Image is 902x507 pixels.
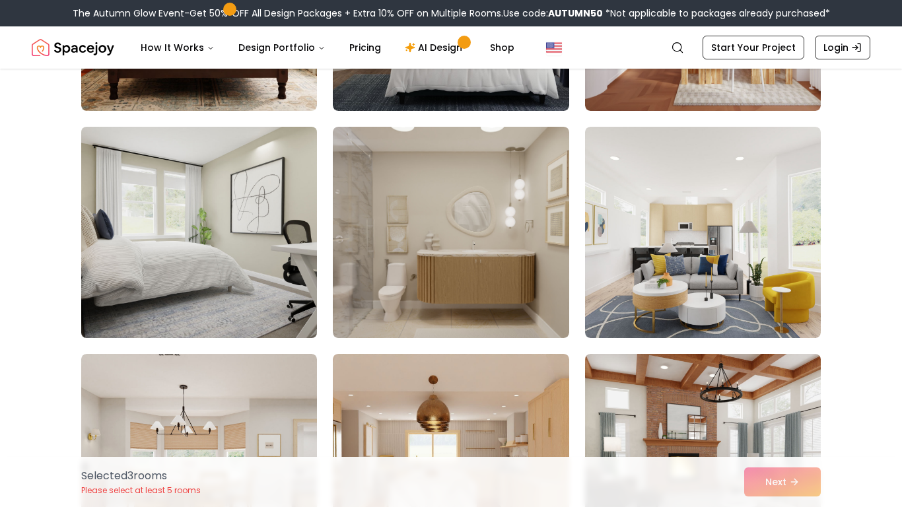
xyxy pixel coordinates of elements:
[339,34,392,61] a: Pricing
[333,127,569,338] img: Room room-47
[603,7,830,20] span: *Not applicable to packages already purchased*
[815,36,870,59] a: Login
[703,36,804,59] a: Start Your Project
[130,34,225,61] button: How It Works
[548,7,603,20] b: AUTUMN50
[81,485,201,496] p: Please select at least 5 rooms
[75,121,323,343] img: Room room-46
[394,34,477,61] a: AI Design
[503,7,603,20] span: Use code:
[73,7,830,20] div: The Autumn Glow Event-Get 50% OFF All Design Packages + Extra 10% OFF on Multiple Rooms.
[81,468,201,484] p: Selected 3 room s
[546,40,562,55] img: United States
[228,34,336,61] button: Design Portfolio
[32,34,114,61] a: Spacejoy
[32,34,114,61] img: Spacejoy Logo
[32,26,870,69] nav: Global
[585,127,821,338] img: Room room-48
[130,34,525,61] nav: Main
[479,34,525,61] a: Shop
